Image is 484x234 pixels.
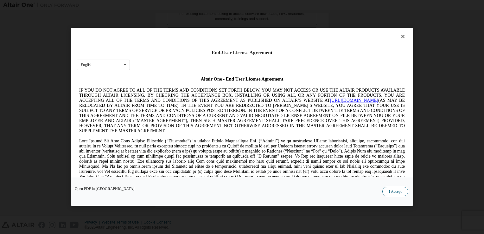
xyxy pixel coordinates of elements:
a: Open PDF in [GEOGRAPHIC_DATA] [75,187,135,191]
a: [URL][DOMAIN_NAME] [253,24,302,29]
div: End-User License Agreement [77,49,407,56]
span: IF YOU DO NOT AGREE TO ALL OF THE TERMS AND CONDITIONS SET FORTH BELOW, YOU MAY NOT ACCESS OR USE... [3,14,328,59]
span: Altair One - End User License Agreement [124,3,207,8]
button: I Accept [382,187,408,197]
div: English [81,63,92,67]
span: Lore Ipsumd Sit Ame Cons Adipisc Elitseddo (“Eiusmodte”) in utlabor Etdolo Magnaaliqua Eni. (“Adm... [3,65,328,110]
